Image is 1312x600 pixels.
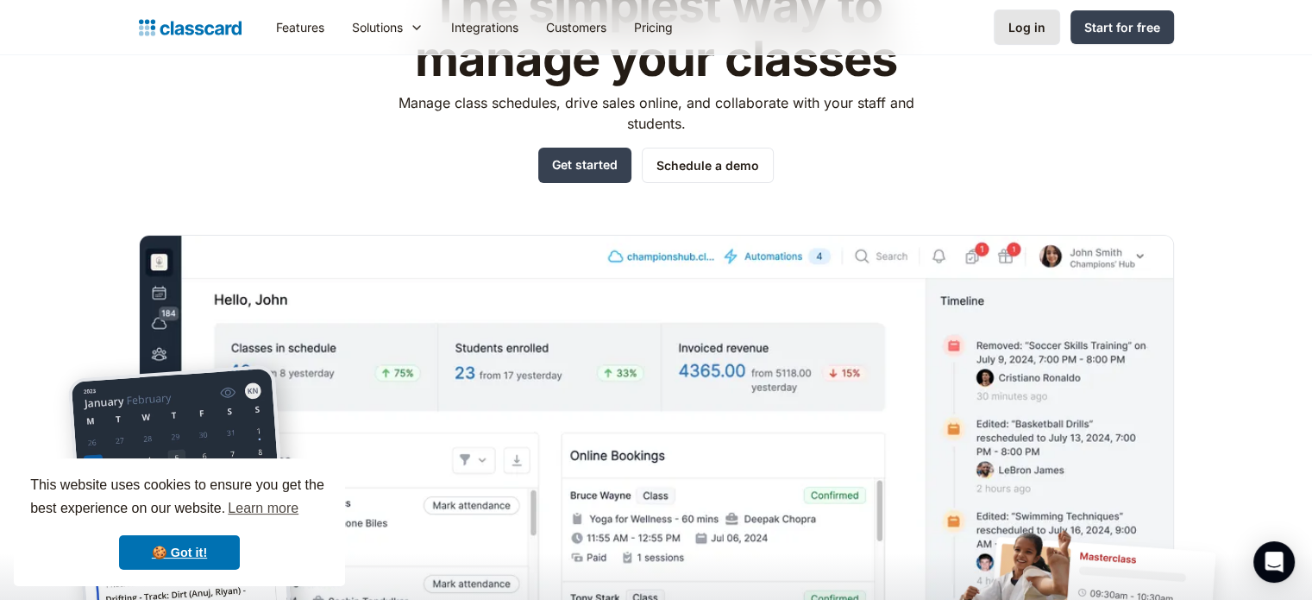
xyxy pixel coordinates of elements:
[139,16,242,40] a: home
[532,8,620,47] a: Customers
[30,475,329,521] span: This website uses cookies to ensure you get the best experience on our website.
[620,8,687,47] a: Pricing
[119,535,240,570] a: dismiss cookie message
[1008,18,1045,36] div: Log in
[642,148,774,183] a: Schedule a demo
[352,18,403,36] div: Solutions
[1084,18,1160,36] div: Start for free
[1070,10,1174,44] a: Start for free
[437,8,532,47] a: Integrations
[382,92,930,134] p: Manage class schedules, drive sales online, and collaborate with your staff and students.
[225,496,301,521] a: learn more about cookies
[338,8,437,47] div: Solutions
[14,458,345,586] div: cookieconsent
[262,8,338,47] a: Features
[994,9,1060,45] a: Log in
[1253,541,1295,583] div: Open Intercom Messenger
[538,148,631,183] a: Get started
